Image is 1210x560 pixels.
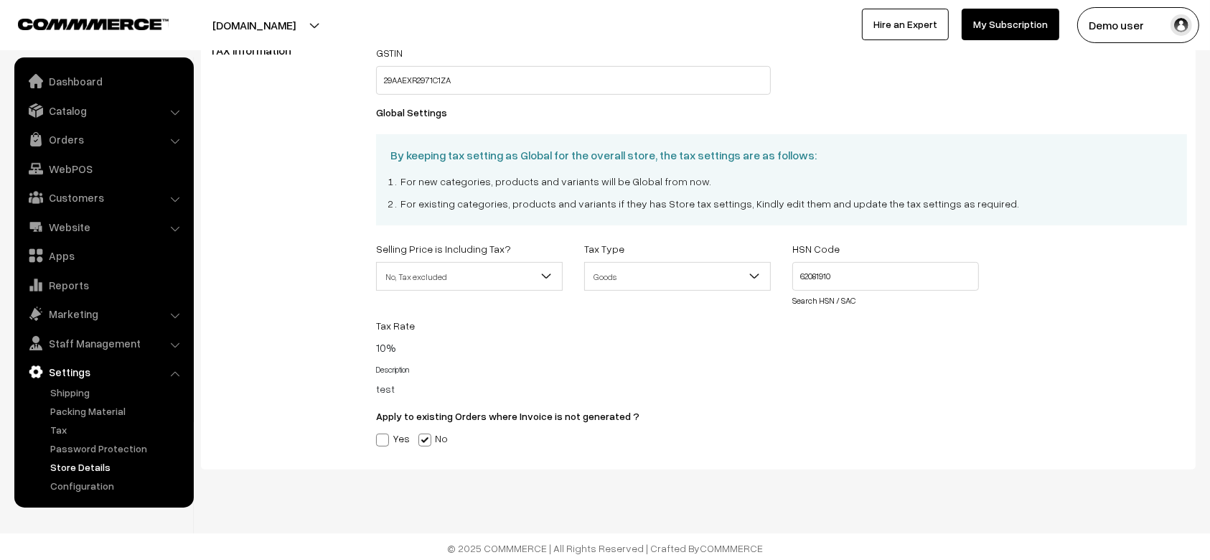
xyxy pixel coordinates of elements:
[210,43,309,57] span: TAX information
[1077,7,1199,43] button: Demo user
[376,431,410,446] label: Yes
[700,542,763,554] a: COMMMERCE
[18,156,189,182] a: WebPOS
[47,441,189,456] a: Password Protection
[376,365,1187,374] h4: Description
[18,68,189,94] a: Dashboard
[47,385,189,400] a: Shipping
[1171,14,1192,36] img: user
[376,66,771,95] input: GSTIN
[376,409,657,424] label: Apply to existing Orders where Invoice is not generated ?
[18,19,169,29] img: COMMMERCE
[585,264,770,289] span: Goods
[390,149,1173,162] h3: By keeping tax setting as Global for the overall store, the tax settings are as follows:
[376,105,464,120] label: Global Settings
[18,14,144,32] a: COMMMERCE
[792,241,840,256] label: HSN Code
[18,330,189,356] a: Staff Management
[47,422,189,437] a: Tax
[376,241,511,256] label: Selling Price is Including Tax?
[18,214,189,240] a: Website
[376,318,415,333] label: Tax Rate
[376,45,403,60] label: GSTIN
[47,478,189,493] a: Configuration
[862,9,949,40] a: Hire an Expert
[792,262,979,291] input: Select Code (Type and search)
[47,403,189,419] a: Packing Material
[400,174,1173,189] li: For new categories, products and variants will be Global from now.
[18,272,189,298] a: Reports
[377,264,562,289] span: No, Tax excluded
[18,126,189,152] a: Orders
[18,98,189,123] a: Catalog
[18,301,189,327] a: Marketing
[376,340,395,355] span: 10%
[47,459,189,475] a: Store Details
[376,262,563,291] span: No, Tax excluded
[584,262,771,291] span: Goods
[400,196,1173,211] li: For existing categories, products and variants if they has Store tax settings, Kindly edit them a...
[376,381,395,396] span: test
[584,241,624,256] label: Tax Type
[18,359,189,385] a: Settings
[792,295,855,306] a: Search HSN / SAC
[418,431,448,446] label: No
[962,9,1059,40] a: My Subscription
[18,185,189,210] a: Customers
[18,243,189,269] a: Apps
[162,7,346,43] button: [DOMAIN_NAME]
